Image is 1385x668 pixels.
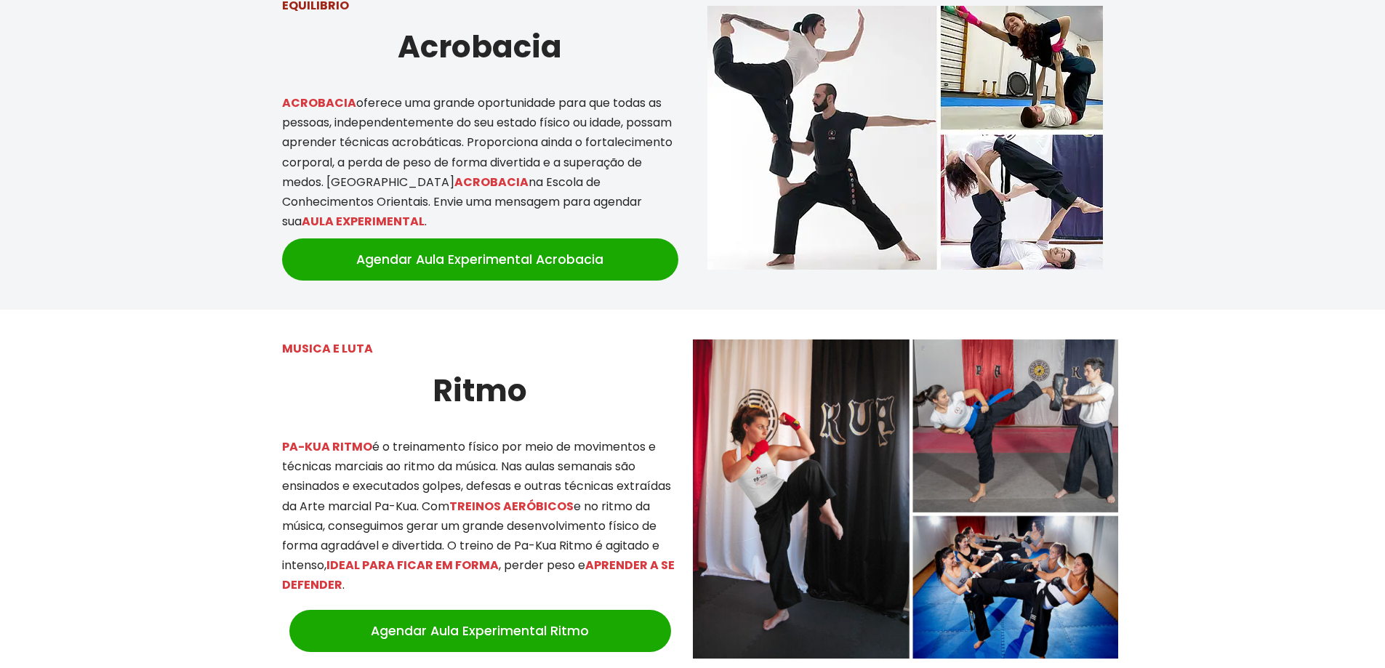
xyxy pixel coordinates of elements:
strong: Ritmo [433,369,527,412]
p: oferece uma grande oportunidade para que todas as pessoas, independentemente do seu estado físico... [282,93,678,231]
mark: IDEAL PARA FICAR EM FORMA [326,557,499,574]
mark: AULA EXPERIMENTAL [302,213,425,230]
mark: PA-KUA RITMO [282,438,372,455]
a: Agendar Aula Experimental Acrobacia [282,238,678,281]
mark: MUSICA E LUTA [282,340,373,357]
mark: ACROBACIA [454,174,529,190]
p: é o treinamento físico por meio de movimentos e técnicas marciais ao ritmo da música. Nas aulas s... [282,437,678,595]
strong: Acrobacia [398,25,562,68]
mark: TREINOS AERÓBICOS [449,498,574,515]
mark: ACROBACIA [282,94,356,111]
a: Agendar Aula Experimental Ritmo [289,610,671,652]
